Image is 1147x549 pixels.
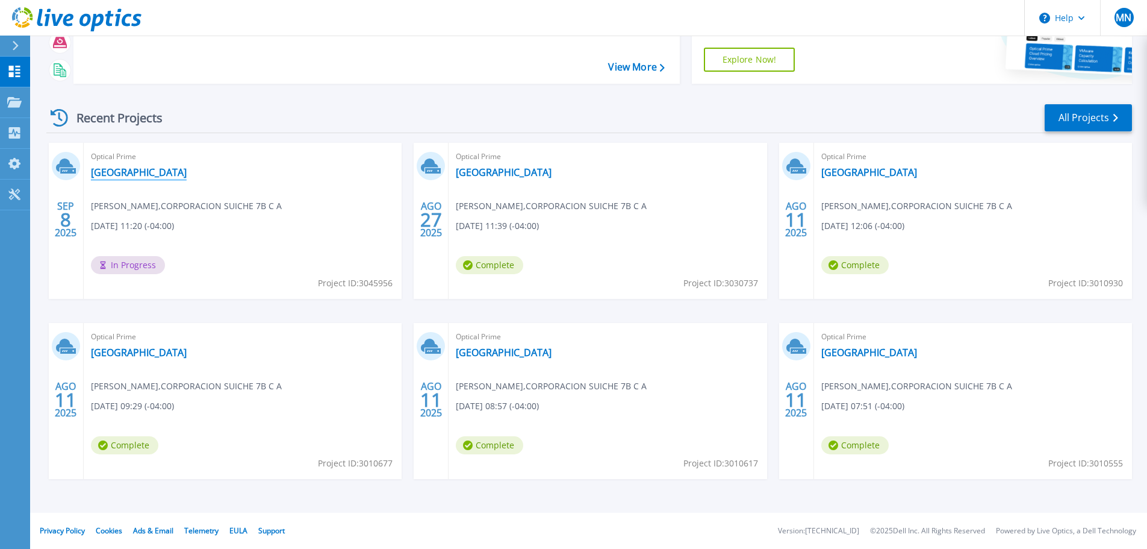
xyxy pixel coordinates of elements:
[96,525,122,536] a: Cookies
[420,215,442,225] span: 27
[456,199,647,213] span: [PERSON_NAME] , CORPORACION SUICHE 7B C A
[1048,277,1123,290] span: Project ID: 3010930
[40,525,85,536] a: Privacy Policy
[456,219,539,233] span: [DATE] 11:39 (-04:00)
[133,525,173,536] a: Ads & Email
[456,400,539,413] span: [DATE] 08:57 (-04:00)
[318,457,393,470] span: Project ID: 3010677
[456,166,552,178] a: [GEOGRAPHIC_DATA]
[55,395,76,405] span: 11
[91,400,174,413] span: [DATE] 09:29 (-04:00)
[91,166,187,178] a: [GEOGRAPHIC_DATA]
[229,525,247,536] a: EULA
[821,330,1125,344] span: Optical Prime
[91,380,282,393] span: [PERSON_NAME] , CORPORACION SUICHE 7B C A
[91,330,394,344] span: Optical Prime
[91,436,158,454] span: Complete
[456,380,647,393] span: [PERSON_NAME] , CORPORACION SUICHE 7B C A
[821,380,1012,393] span: [PERSON_NAME] , CORPORACION SUICHE 7B C A
[420,198,443,242] div: AGO 2025
[54,198,77,242] div: SEP 2025
[60,215,71,225] span: 8
[704,48,795,72] a: Explore Now!
[420,378,443,422] div: AGO 2025
[1116,13,1131,22] span: MN
[821,199,1012,213] span: [PERSON_NAME] , CORPORACION SUICHE 7B C A
[821,436,889,454] span: Complete
[46,103,179,133] div: Recent Projects
[456,347,552,359] a: [GEOGRAPHIC_DATA]
[785,378,807,422] div: AGO 2025
[184,525,219,536] a: Telemetry
[683,457,758,470] span: Project ID: 3010617
[456,256,523,274] span: Complete
[456,150,759,163] span: Optical Prime
[821,400,904,413] span: [DATE] 07:51 (-04:00)
[54,378,77,422] div: AGO 2025
[420,395,442,405] span: 11
[996,527,1136,535] li: Powered by Live Optics, a Dell Technology
[821,166,917,178] a: [GEOGRAPHIC_DATA]
[318,277,393,290] span: Project ID: 3045956
[456,330,759,344] span: Optical Prime
[778,527,859,535] li: Version: [TECHNICAL_ID]
[785,198,807,242] div: AGO 2025
[91,150,394,163] span: Optical Prime
[785,395,807,405] span: 11
[608,61,664,73] a: View More
[870,527,985,535] li: © 2025 Dell Inc. All Rights Reserved
[683,277,758,290] span: Project ID: 3030737
[1045,104,1132,131] a: All Projects
[1048,457,1123,470] span: Project ID: 3010555
[821,219,904,233] span: [DATE] 12:06 (-04:00)
[91,219,174,233] span: [DATE] 11:20 (-04:00)
[821,347,917,359] a: [GEOGRAPHIC_DATA]
[258,525,285,536] a: Support
[91,347,187,359] a: [GEOGRAPHIC_DATA]
[821,150,1125,163] span: Optical Prime
[91,256,165,274] span: In Progress
[456,436,523,454] span: Complete
[785,215,807,225] span: 11
[91,199,282,213] span: [PERSON_NAME] , CORPORACION SUICHE 7B C A
[821,256,889,274] span: Complete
